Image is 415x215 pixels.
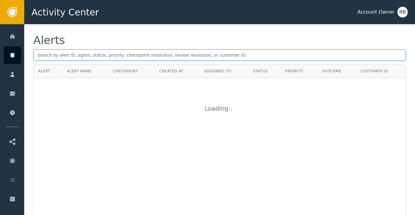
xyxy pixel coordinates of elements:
[361,68,401,74] div: Customer ID
[67,68,104,74] div: Alert Name
[33,35,65,46] div: Alerts
[397,7,408,18] button: RB
[33,49,406,61] input: Search by alert ID, agent, status, priority, checkpoint resolution, review resolution, or custome...
[285,68,313,74] div: Priority
[113,68,150,74] div: Checkpoint
[38,68,58,74] div: Alert
[205,104,235,113] div: Loading ..
[31,5,99,19] span: Activity Center
[322,68,351,74] div: Outcome
[204,68,244,74] div: Assigned To
[357,8,394,16] div: Account Owner
[253,68,276,74] div: Status
[159,68,195,74] div: Created At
